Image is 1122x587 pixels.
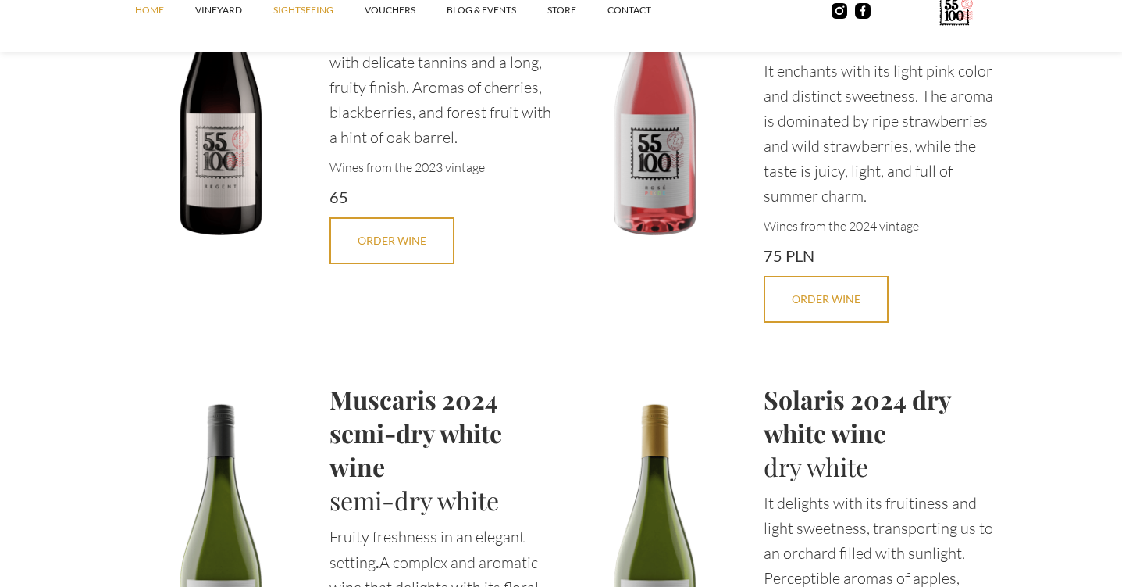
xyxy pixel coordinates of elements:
[764,449,868,483] font: dry white
[764,61,993,206] font: It enchants with its light pink color and distinct sweetness. The aroma is dominated by ripe stra...
[329,188,348,206] font: 65
[376,553,379,571] font: .
[764,218,919,234] font: Wines from the 2024 vintage
[195,4,242,16] font: vineyard
[135,4,164,16] font: Home
[358,234,426,247] font: Order Wine
[329,382,502,483] font: Muscaris 2024 semi-dry white wine
[547,4,576,16] font: STORE
[447,4,516,16] font: Blog & Events
[329,483,499,517] font: semi-dry white
[792,292,860,306] font: Order Wine
[365,4,415,16] font: vouchers
[607,4,651,16] font: contact
[329,527,525,572] font: Fruity freshness in an elegant setting
[764,246,814,265] font: 75 PLN
[764,382,951,449] font: Solaris 2024 dry white wine
[273,4,333,16] font: SIGHTSEEING
[329,27,554,147] font: Smooth and velvety on the palate, with delicate tannins and a long, fruity finish. Aromas of cher...
[764,276,889,323] a: Order Wine
[329,217,454,264] a: Order Wine
[329,159,485,175] font: Wines from the 2023 vintage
